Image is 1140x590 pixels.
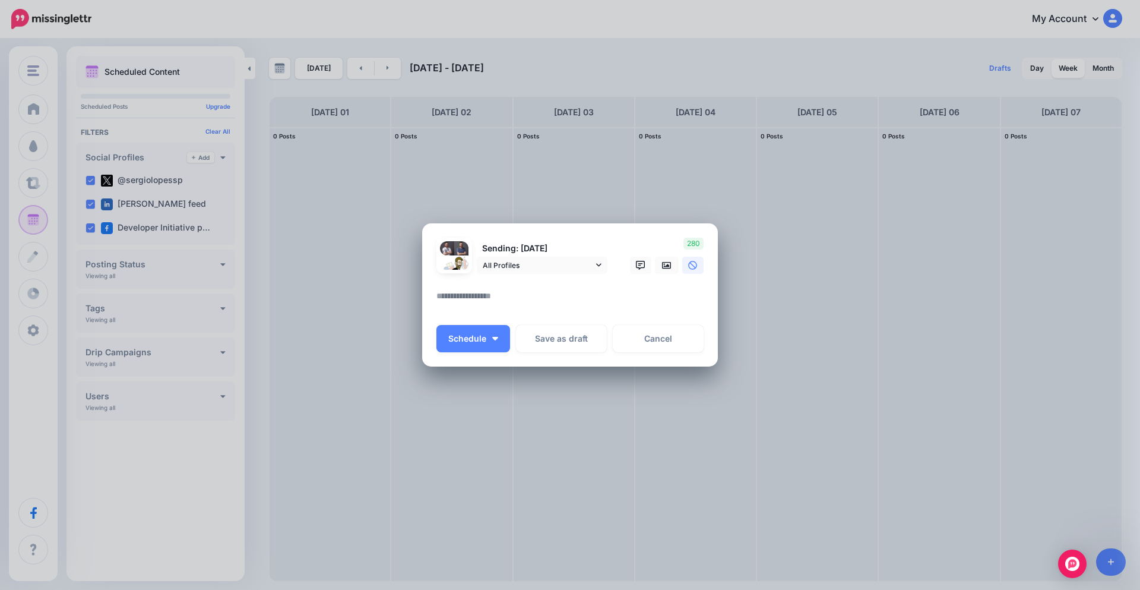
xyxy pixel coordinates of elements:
img: 1745356928895-67863.png [440,241,454,255]
button: Schedule [436,325,510,352]
span: All Profiles [483,259,593,272]
span: 280 [683,238,704,250]
img: arrow-down-white.png [492,337,498,340]
button: Save as draft [516,325,607,352]
span: Schedule [448,335,486,343]
img: 404938064_7577128425634114_8114752557348925942_n-bsa142071.jpg [454,241,468,255]
img: QppGEvPG-82148.jpg [440,255,468,284]
a: Cancel [613,325,704,352]
p: Sending: [DATE] [477,242,607,255]
div: Open Intercom Messenger [1058,550,1087,578]
a: All Profiles [477,257,607,274]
